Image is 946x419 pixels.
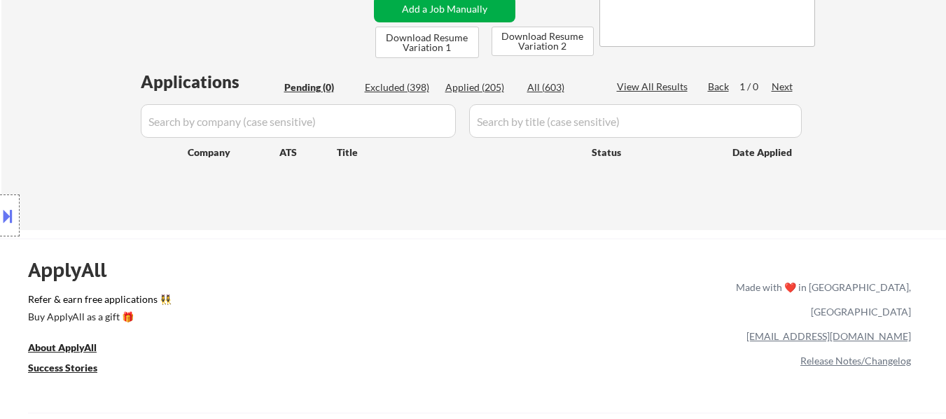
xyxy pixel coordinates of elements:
[492,27,594,56] button: Download Resume Variation 2
[772,80,794,94] div: Next
[708,80,730,94] div: Back
[617,80,692,94] div: View All Results
[375,27,479,58] button: Download Resume Variation 1
[732,145,794,159] div: Date Applied
[337,145,578,159] div: Title
[445,80,515,94] div: Applied (205)
[279,145,337,159] div: ATS
[28,340,116,357] a: About ApplyAll
[730,275,911,324] div: Made with ❤️ in [GEOGRAPHIC_DATA], [GEOGRAPHIC_DATA]
[469,104,802,138] input: Search by title (case sensitive)
[527,80,597,94] div: All (603)
[141,104,456,138] input: Search by company (case sensitive)
[28,362,97,374] u: Success Stories
[592,139,712,164] div: Status
[28,341,97,353] u: About ApplyAll
[284,80,354,94] div: Pending (0)
[800,355,911,367] a: Release Notes/Changelog
[746,330,911,342] a: [EMAIL_ADDRESS][DOMAIN_NAME]
[365,80,435,94] div: Excluded (398)
[739,80,772,94] div: 1 / 0
[28,360,116,378] a: Success Stories
[141,73,279,90] div: Applications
